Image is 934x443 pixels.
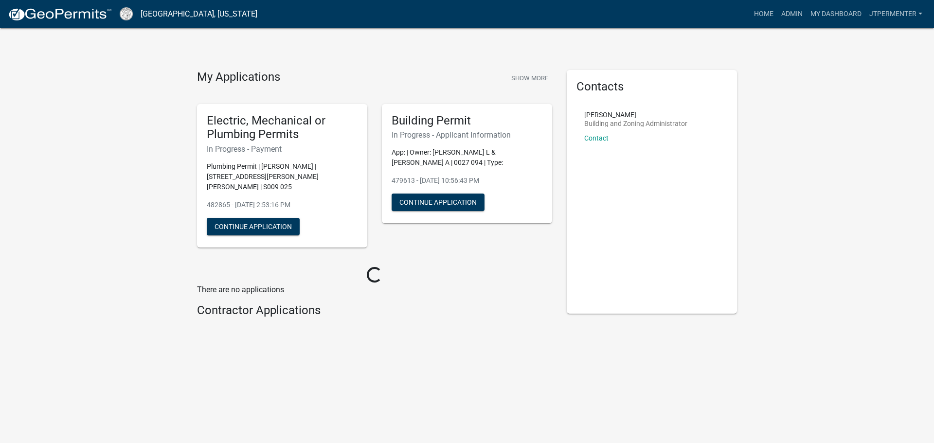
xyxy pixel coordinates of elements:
img: Cook County, Georgia [120,7,133,20]
a: Admin [777,5,807,23]
p: 479613 - [DATE] 10:56:43 PM [392,176,542,186]
p: 482865 - [DATE] 2:53:16 PM [207,200,358,210]
p: Building and Zoning Administrator [584,120,687,127]
a: jtpermenter [865,5,926,23]
button: Show More [507,70,552,86]
h5: Electric, Mechanical or Plumbing Permits [207,114,358,142]
button: Continue Application [392,194,485,211]
a: My Dashboard [807,5,865,23]
p: [PERSON_NAME] [584,111,687,118]
wm-workflow-list-section: Contractor Applications [197,303,552,321]
h6: In Progress - Payment [207,144,358,154]
h5: Contacts [576,80,727,94]
h6: In Progress - Applicant Information [392,130,542,140]
a: Home [750,5,777,23]
p: Plumbing Permit | [PERSON_NAME] | [STREET_ADDRESS][PERSON_NAME][PERSON_NAME] | S009 025 [207,161,358,192]
h4: My Applications [197,70,280,85]
h4: Contractor Applications [197,303,552,318]
p: App: | Owner: [PERSON_NAME] L & [PERSON_NAME] A | 0027 094 | Type: [392,147,542,168]
button: Continue Application [207,218,300,235]
p: There are no applications [197,284,552,296]
h5: Building Permit [392,114,542,128]
a: [GEOGRAPHIC_DATA], [US_STATE] [141,6,257,22]
a: Contact [584,134,609,142]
